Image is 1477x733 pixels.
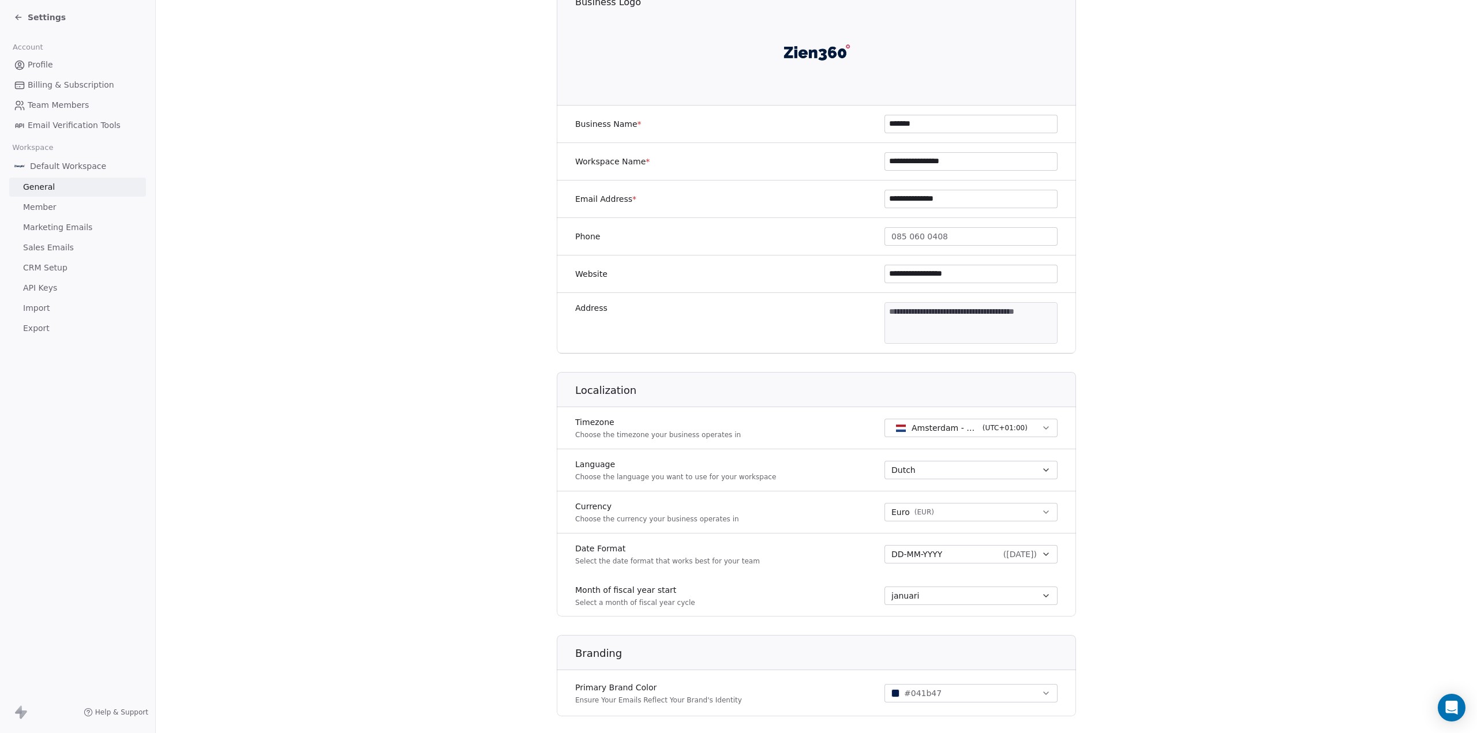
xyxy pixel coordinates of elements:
h1: Localization [575,384,1077,397]
span: januari [891,590,919,602]
p: Choose the language you want to use for your workspace [575,472,776,482]
label: Currency [575,501,739,512]
span: Euro [891,506,910,518]
p: Select the date format that works best for your team [575,557,760,566]
label: Primary Brand Color [575,682,742,693]
p: Ensure Your Emails Reflect Your Brand's Identity [575,696,742,705]
a: Email Verification Tools [9,116,146,135]
label: Workspace Name [575,156,650,167]
p: Select a month of fiscal year cycle [575,598,695,607]
label: Website [575,268,608,280]
span: Billing & Subscription [28,79,114,91]
span: Account [8,39,48,56]
a: Marketing Emails [9,218,146,237]
a: Sales Emails [9,238,146,257]
a: Member [9,198,146,217]
button: 085 060 0408 [884,227,1058,246]
p: Choose the currency your business operates in [575,514,739,524]
button: #041b47 [884,684,1058,702]
a: API Keys [9,279,146,298]
a: Team Members [9,96,146,115]
span: 085 060 0408 [891,231,948,243]
span: #041b47 [904,687,942,700]
a: Profile [9,55,146,74]
span: Member [23,201,57,213]
button: Amsterdam - CET(UTC+01:00) [884,419,1058,437]
label: Phone [575,231,600,242]
label: Date Format [575,543,760,554]
span: Marketing Emails [23,221,92,234]
span: API Keys [23,282,57,294]
span: Dutch [891,464,916,476]
a: Billing & Subscription [9,76,146,95]
span: Workspace [8,139,58,156]
span: General [23,181,55,193]
label: Email Address [575,193,636,205]
label: Timezone [575,416,741,428]
label: Address [575,302,608,314]
span: Import [23,302,50,314]
div: Open Intercom Messenger [1438,694,1465,721]
span: Export [23,322,50,334]
span: ( [DATE] ) [1003,548,1037,560]
span: Profile [28,59,53,71]
a: Export [9,319,146,338]
a: CRM Setup [9,258,146,277]
span: CRM Setup [23,262,68,274]
a: Help & Support [84,708,148,717]
a: General [9,178,146,197]
span: Sales Emails [23,242,74,254]
label: Business Name [575,118,642,130]
span: ( UTC+01:00 ) [983,423,1028,433]
a: Import [9,299,146,318]
label: Language [575,458,776,470]
label: Month of fiscal year start [575,584,695,596]
img: zien360-vierkant.png [14,160,25,172]
span: ( EUR ) [914,508,934,517]
span: Amsterdam - CET [912,422,978,434]
span: Email Verification Tools [28,119,121,131]
span: Help & Support [95,708,148,717]
span: Team Members [28,99,89,111]
p: Choose the timezone your business operates in [575,430,741,439]
button: Euro(EUR) [884,503,1058,521]
span: Settings [28,12,66,23]
img: zien360-vierkant.png [780,16,854,89]
a: Settings [14,12,66,23]
span: DD-MM-YYYY [891,548,942,560]
span: Default Workspace [30,160,106,172]
h1: Branding [575,646,1077,660]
